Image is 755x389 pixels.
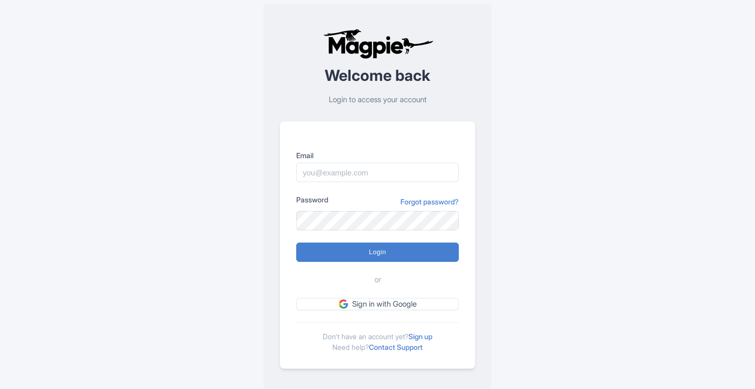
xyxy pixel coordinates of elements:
a: Sign in with Google [296,298,459,311]
label: Password [296,194,328,205]
div: Don't have an account yet? Need help? [296,322,459,352]
a: Sign up [408,332,432,341]
label: Email [296,150,459,161]
p: Login to access your account [280,94,475,106]
input: you@example.com [296,163,459,182]
a: Forgot password? [400,196,459,207]
input: Login [296,243,459,262]
img: google.svg [339,300,348,309]
span: or [374,274,381,286]
img: logo-ab69f6fb50320c5b225c76a69d11143b.png [321,28,435,59]
a: Contact Support [369,343,423,351]
h2: Welcome back [280,67,475,84]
